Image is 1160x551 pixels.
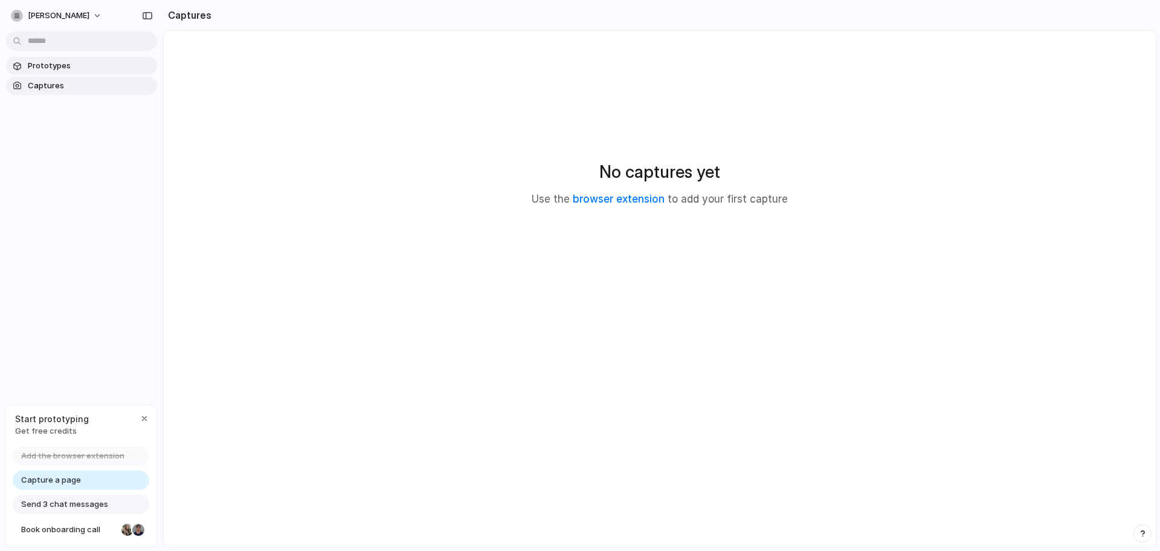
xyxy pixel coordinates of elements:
a: Captures [6,77,157,95]
h2: Captures [163,8,211,22]
a: Prototypes [6,57,157,75]
span: Captures [28,80,152,92]
span: Send 3 chat messages [21,498,108,510]
div: Nicole Kubica [120,523,135,537]
h2: No captures yet [599,159,720,184]
span: Prototypes [28,60,152,72]
button: [PERSON_NAME] [6,6,108,25]
span: Book onboarding call [21,524,117,536]
a: Book onboarding call [13,520,149,540]
span: Get free credits [15,425,89,437]
a: browser extension [573,193,665,205]
span: [PERSON_NAME] [28,10,89,22]
p: Use the to add your first capture [532,192,788,207]
span: Add the browser extension [21,450,124,462]
span: Start prototyping [15,412,89,425]
div: Christian Iacullo [131,523,146,537]
span: Capture a page [21,474,81,486]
